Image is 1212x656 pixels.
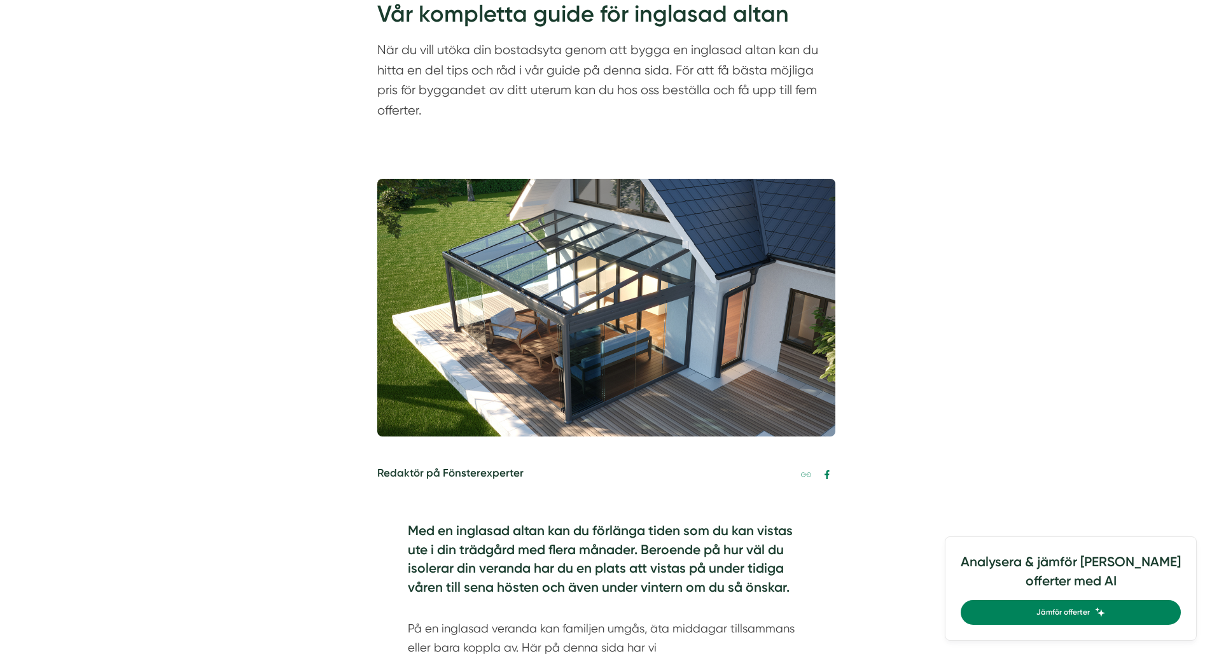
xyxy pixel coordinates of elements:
a: Dela på Facebook [819,466,835,482]
a: Kopiera länk [798,466,814,482]
h4: Analysera & jämför [PERSON_NAME] offerter med AI [961,552,1181,600]
span: Jämför offerter [1036,606,1090,618]
svg: Facebook [822,470,832,480]
img: inglasad altan, veranda [377,179,835,436]
a: Jämför offerter [961,600,1181,625]
h4: Med en inglasad altan kan du förlänga tiden som du kan vistas ute i din trädgård med flera månade... [408,521,805,600]
h5: Redaktör på Fönsterexperter [377,464,524,485]
p: När du vill utöka din bostadsyta genom att bygga en inglasad altan kan du hitta en del tips och r... [377,40,835,127]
